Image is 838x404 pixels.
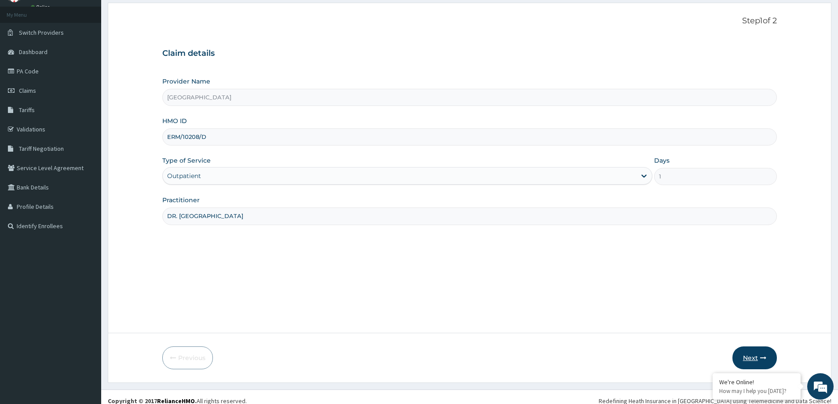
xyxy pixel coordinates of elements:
div: Outpatient [167,171,201,180]
label: Type of Service [162,156,211,165]
span: Tariff Negotiation [19,145,64,153]
span: Dashboard [19,48,48,56]
label: Provider Name [162,77,210,86]
p: Step 1 of 2 [162,16,777,26]
button: Next [732,346,777,369]
span: We're online! [51,111,121,200]
textarea: Type your message and hit 'Enter' [4,240,168,271]
p: How may I help you today? [719,387,794,395]
label: Practitioner [162,196,200,204]
span: Claims [19,87,36,95]
input: Enter Name [162,207,777,225]
div: Minimize live chat window [144,4,165,25]
input: Enter HMO ID [162,128,777,146]
span: Tariffs [19,106,35,114]
a: Online [31,4,52,10]
label: HMO ID [162,116,187,125]
button: Previous [162,346,213,369]
h3: Claim details [162,49,777,58]
div: We're Online! [719,378,794,386]
span: Switch Providers [19,29,64,36]
div: Chat with us now [46,49,148,61]
img: d_794563401_company_1708531726252_794563401 [16,44,36,66]
label: Days [654,156,670,165]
